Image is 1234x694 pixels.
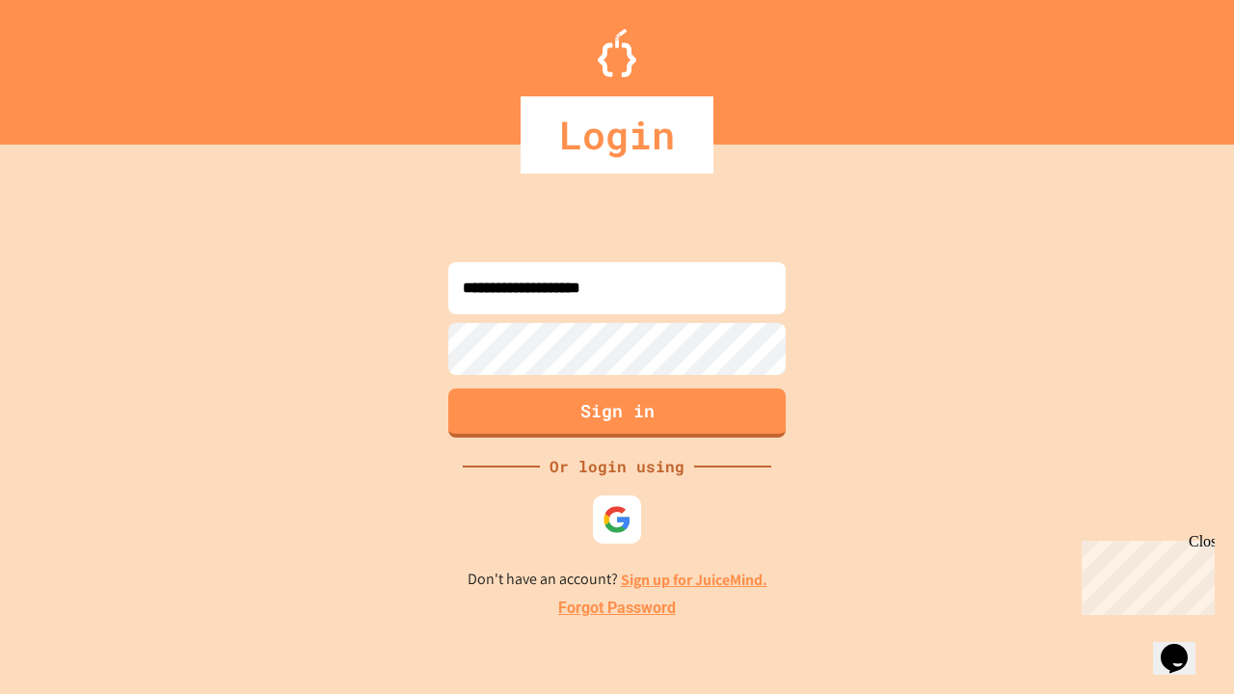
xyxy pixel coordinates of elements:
a: Sign up for JuiceMind. [621,570,767,590]
iframe: chat widget [1153,617,1215,675]
div: Or login using [540,455,694,478]
div: Chat with us now!Close [8,8,133,122]
img: google-icon.svg [603,505,631,534]
div: Login [521,96,713,173]
img: Logo.svg [598,29,636,77]
button: Sign in [448,388,786,438]
iframe: chat widget [1074,533,1215,615]
p: Don't have an account? [468,568,767,592]
a: Forgot Password [558,597,676,620]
